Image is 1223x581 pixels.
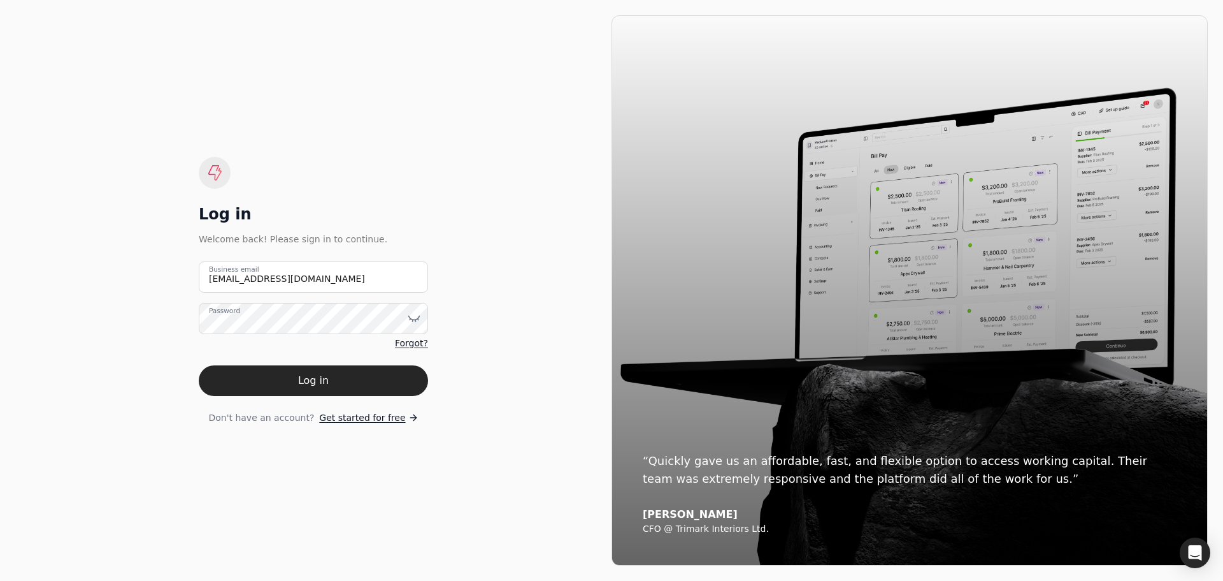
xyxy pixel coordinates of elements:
div: “Quickly gave us an affordable, fast, and flexible option to access working capital. Their team w... [643,452,1177,488]
div: CFO @ Trimark Interiors Ltd. [643,524,1177,535]
div: Welcome back! Please sign in to continue. [199,232,428,246]
div: Open Intercom Messenger [1180,538,1210,568]
label: Password [209,305,240,316]
button: Log in [199,365,428,396]
label: Business email [209,264,259,274]
span: Get started for free [319,411,405,425]
a: Forgot? [395,337,428,350]
div: [PERSON_NAME] [643,508,1177,521]
span: Don't have an account? [208,411,314,425]
div: Log in [199,204,428,224]
a: Get started for free [319,411,418,425]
